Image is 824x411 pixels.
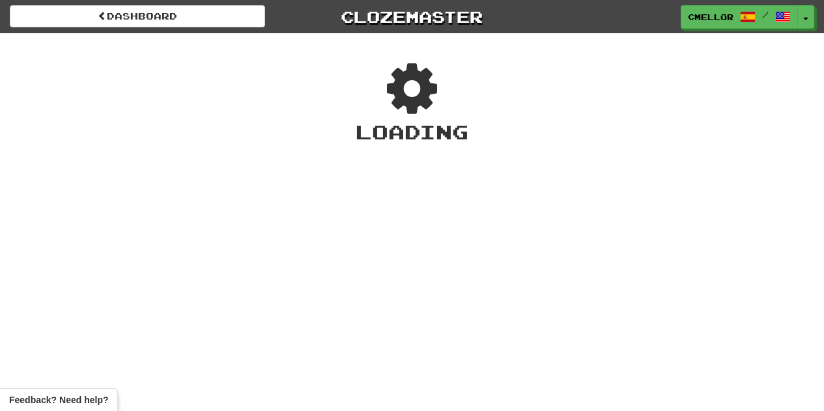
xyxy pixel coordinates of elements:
a: Dashboard [10,5,265,27]
span: cmellor [688,11,733,23]
span: Open feedback widget [9,393,108,406]
a: Clozemaster [285,5,540,28]
span: / [762,10,769,20]
a: cmellor / [681,5,798,29]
